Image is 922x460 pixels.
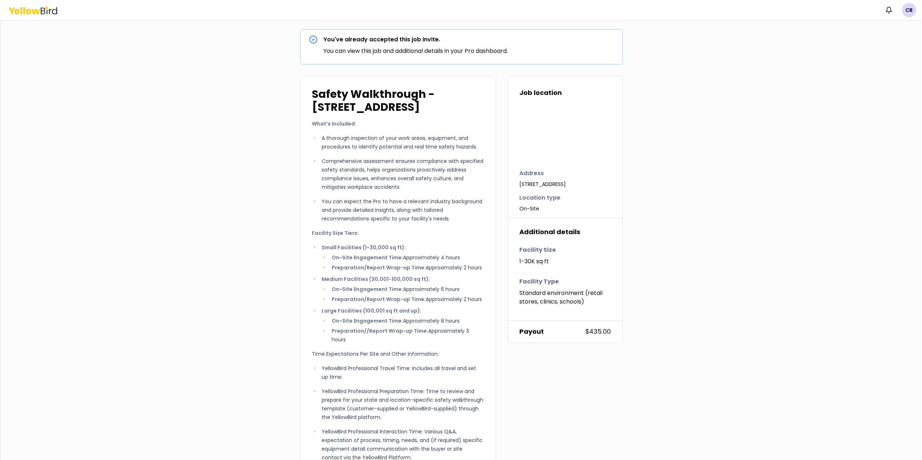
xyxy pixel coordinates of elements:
p: YellowBird Professional Preparation Time: Time to review and prepare for your state and location-... [322,387,484,422]
strong: Facility Size Tiers: [312,229,359,237]
strong: You've already accepted this job invite. [323,35,508,44]
p: Time Expectations Per Site and Other Information: [312,350,484,358]
h4: Job location [519,88,611,98]
li: Approximately 2 hours [330,295,484,304]
li: Approximately 2 hours [330,263,484,272]
strong: Payout [519,327,544,337]
span: $435.00 [585,327,611,337]
span: Facility Size [519,246,611,254]
strong: What’s Included: [312,120,356,127]
p: YellowBird Professional Travel Time: Includes all travel and set up time. [322,364,484,381]
p: You can view this job and additional details in your Pro dashboard. [323,47,508,55]
span: On-Site [519,205,560,212]
strong: On-Site Engagement Time: [332,317,403,324]
iframe: Job Location [519,104,627,158]
strong: Medium Facilities (30,001-100,000 sq ft): [322,275,430,283]
p: A thorough inspection of your work areas, equipment, and procedures to identify potential and rea... [322,134,484,151]
li: Approximately 8 hours [330,316,484,325]
strong: On-Site Engagement Time: [332,286,403,293]
span: Standard environment (retail stores, clinics, schools) [519,289,611,306]
p: Comprehensive assessment ensures compliance with specified safety standards, helps organizations ... [322,157,484,191]
span: Facility Type [519,277,611,286]
span: CB [902,3,916,17]
strong: Location type [519,193,560,202]
strong: On-Site Engagement Time: [332,254,403,261]
strong: Small Facilities (1-30,000 sq ft): [322,244,406,251]
strong: Large Facilities (100,001 sq ft and up): [322,307,421,314]
strong: Preparation//Report Wrap-up Time: [332,327,428,334]
strong: Address [519,169,566,178]
li: Approximately 4 hours [330,253,484,262]
h2: Safety Walkthrough - [STREET_ADDRESS] [312,88,484,114]
h4: Additional details [519,227,611,237]
li: Approximately 3 hours [330,327,484,344]
li: Approximately 6 hours [330,285,484,293]
strong: Preparation/Report Wrap-up Time: [332,296,426,303]
span: [STREET_ADDRESS] [519,181,566,188]
span: 1-30K sq ft [519,257,611,266]
p: You can expect the Pro to have a relevant industry background and provide detailed insights, alon... [322,197,484,223]
strong: Preparation/Report Wrap-up Time: [332,264,426,271]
